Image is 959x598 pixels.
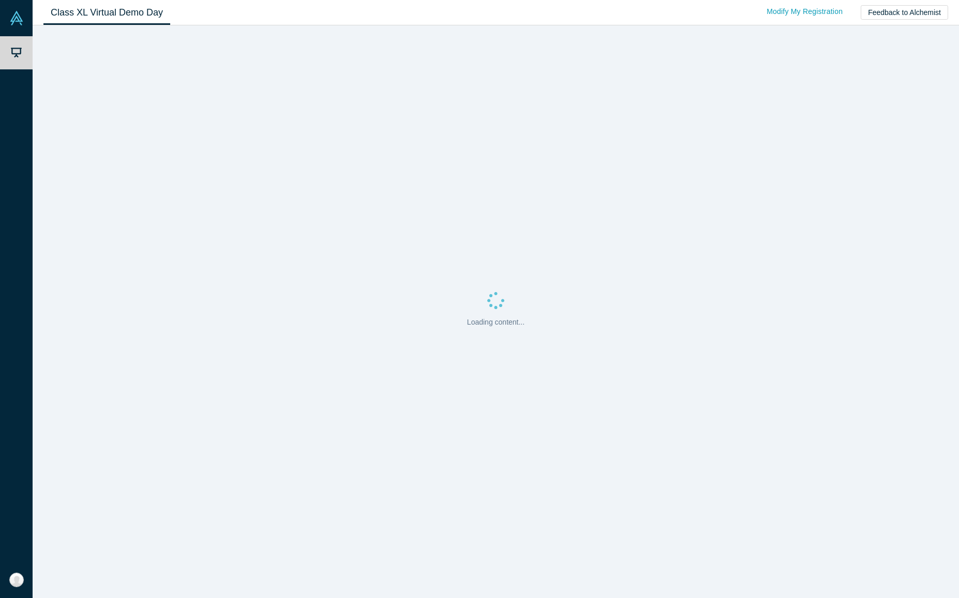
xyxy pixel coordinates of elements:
a: Modify My Registration [756,3,853,21]
a: Class XL Virtual Demo Day [43,1,170,25]
button: Feedback to Alchemist [861,5,948,20]
img: Alchemist Vault Logo [9,11,24,25]
img: Tom Driscoll's Account [9,573,24,587]
p: Loading content... [467,317,525,328]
